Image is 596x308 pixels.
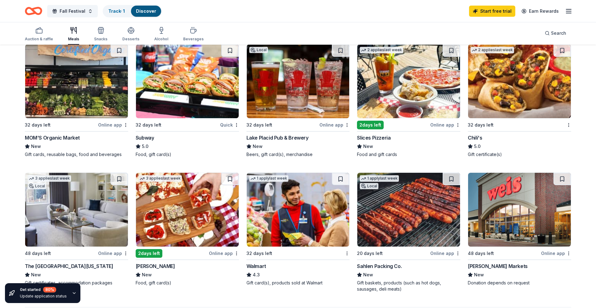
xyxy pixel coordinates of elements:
span: New [31,271,41,279]
button: Track· 1Discover [103,5,162,17]
a: Image for Sahlen Packing Co.1 applylast weekLocal20 days leftOnline appSahlen Packing Co.NewGift ... [357,172,460,292]
div: Online app [319,121,350,129]
button: Meals [68,24,79,45]
div: Online app [430,249,460,257]
img: Image for The Peninsula New York [25,173,128,247]
button: Desserts [122,24,139,45]
img: Image for MOM'S Organic Market [25,44,128,118]
div: 32 days left [468,121,494,129]
div: Quick [220,121,239,129]
span: New [31,143,41,150]
a: Image for Weis Markets48 days leftOnline app[PERSON_NAME] MarketsNewDonation depends on request [468,172,571,286]
div: Desserts [122,37,139,42]
div: Gift baskets, products (such as hot dogs, sausages, deli meats) [357,280,460,292]
div: Snacks [94,37,107,42]
button: Search [540,27,571,39]
div: Gift card(s), products sold at Walmart [246,280,350,286]
div: Food, gift card(s) [136,280,239,286]
div: 3 applies last week [28,175,71,182]
a: Image for Slices Pizzeria2 applieslast week2days leftOnline appSlices PizzeriaNewFood and gift cards [357,44,460,158]
img: Image for Chili's [468,44,571,118]
div: Online app [98,249,128,257]
img: Image for Sahlen Packing Co. [357,173,460,247]
div: Online app [209,249,239,257]
div: 2 days left [357,121,384,129]
span: 4.3 [253,271,260,279]
span: 5.0 [474,143,481,150]
div: Slices Pizzeria [357,134,391,141]
div: Local [249,47,268,53]
span: New [363,271,373,279]
button: Beverages [183,24,204,45]
div: Local [28,183,46,189]
div: 2 days left [136,249,162,258]
div: Get started [20,287,67,292]
span: New [253,143,263,150]
a: Image for Lake Placid Pub & BreweryLocal32 days leftOnline appLake Placid Pub & BreweryNewBeers, ... [246,44,350,158]
a: Track· 1 [108,8,125,14]
div: Online app [430,121,460,129]
div: 32 days left [246,121,272,129]
div: Online app [541,249,571,257]
div: Walmart [246,262,266,270]
a: Image for MOM'S Organic Market32 days leftOnline appMOM'S Organic MarketNewGift cards, reusable b... [25,44,128,158]
img: Image for Walmart [247,173,350,247]
span: New [142,271,152,279]
div: Food, gift card(s) [136,151,239,158]
div: MOM'S Organic Market [25,134,80,141]
div: 80 % [43,287,56,292]
a: Image for Walmart1 applylast week32 days leftWalmart4.3Gift card(s), products sold at Walmart [246,172,350,286]
div: 1 apply last week [249,175,288,182]
span: New [474,271,484,279]
div: Local [360,183,378,189]
a: Start free trial [469,6,515,17]
div: Sahlen Packing Co. [357,262,402,270]
button: Snacks [94,24,107,45]
button: Alcohol [154,24,168,45]
div: 32 days left [136,121,161,129]
div: 1 apply last week [360,175,399,182]
a: Image for Subway32 days leftQuickSubway5.0Food, gift card(s) [136,44,239,158]
div: Gift certificate(s) [468,151,571,158]
div: Beers, gift card(s), merchandise [246,151,350,158]
div: Chili's [468,134,482,141]
a: Earn Rewards [518,6,562,17]
span: Search [551,29,566,37]
div: Subway [136,134,154,141]
div: 3 applies last week [138,175,182,182]
div: Alcohol [154,37,168,42]
a: Image for The Peninsula New York3 applieslast weekLocal48 days leftOnline appThe [GEOGRAPHIC_DATA... [25,172,128,286]
img: Image for Slices Pizzeria [357,44,460,118]
div: Donation depends on request [468,280,571,286]
div: Gift cards, reusable bags, food and beverages [25,151,128,158]
span: Fall Festival [60,7,85,15]
img: Image for Weis Markets [468,173,571,247]
div: The [GEOGRAPHIC_DATA][US_STATE] [25,262,113,270]
a: Home [25,4,42,18]
div: [PERSON_NAME] [136,262,175,270]
button: Auction & raffle [25,24,53,45]
div: Online app [98,121,128,129]
img: Image for Grimaldi's [136,173,239,247]
span: New [363,143,373,150]
div: 2 applies last week [360,47,403,53]
div: 20 days left [357,250,383,257]
a: Image for Grimaldi's3 applieslast week2days leftOnline app[PERSON_NAME]NewFood, gift card(s) [136,172,239,286]
div: 2 applies last week [471,47,514,53]
div: Lake Placid Pub & Brewery [246,134,309,141]
div: [PERSON_NAME] Markets [468,262,528,270]
a: Discover [136,8,156,14]
button: Fall Festival [47,5,98,17]
div: Update application status [20,294,67,299]
div: Beverages [183,37,204,42]
div: 32 days left [246,250,272,257]
img: Image for Subway [136,44,239,118]
div: 32 days left [25,121,51,129]
div: Auction & raffle [25,37,53,42]
div: Meals [68,37,79,42]
span: 5.0 [142,143,148,150]
img: Image for Lake Placid Pub & Brewery [247,44,350,118]
div: 48 days left [468,250,494,257]
a: Image for Chili's2 applieslast week32 days leftChili's5.0Gift certificate(s) [468,44,571,158]
div: 48 days left [25,250,51,257]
